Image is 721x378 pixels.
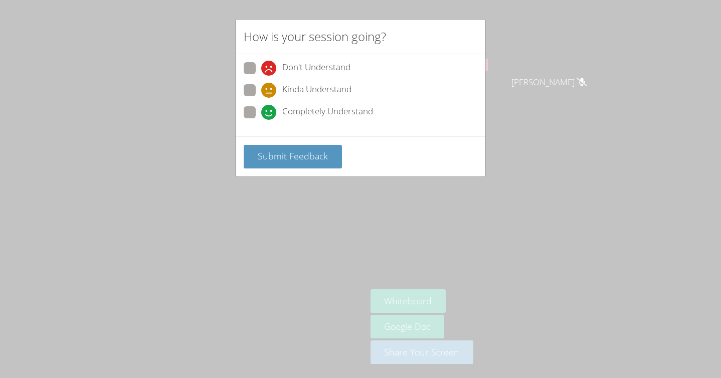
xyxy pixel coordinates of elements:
h2: How is your session going? [244,28,386,46]
button: Submit Feedback [244,145,342,168]
span: Kinda Understand [282,83,351,98]
span: Completely Understand [282,105,373,120]
span: Don't Understand [282,61,350,76]
span: Submit Feedback [258,150,328,162]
